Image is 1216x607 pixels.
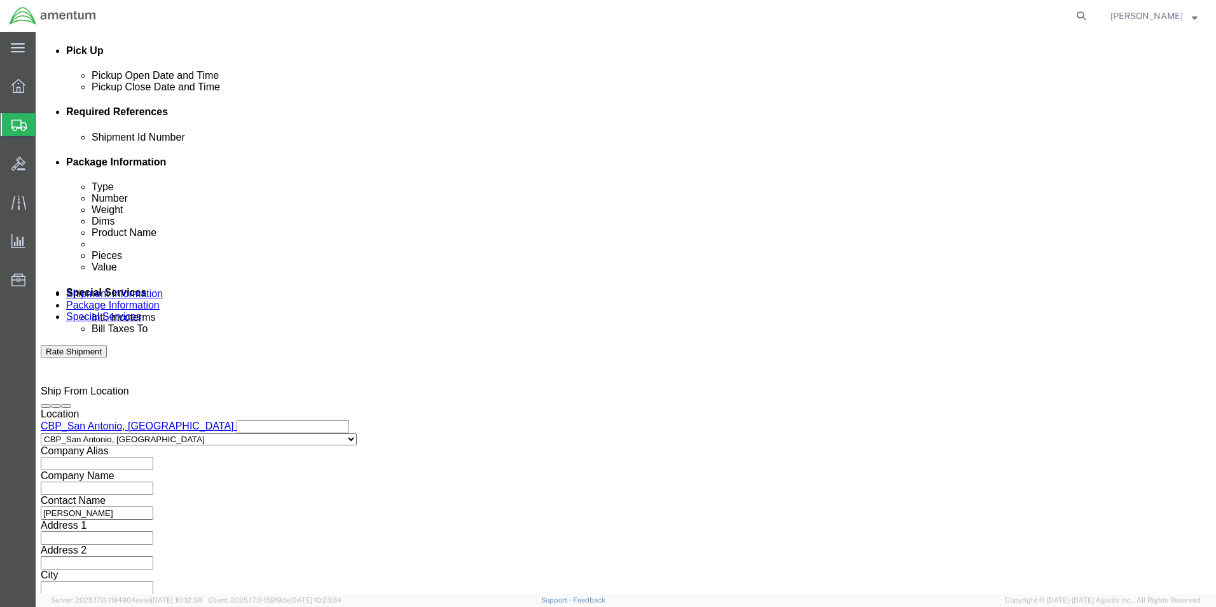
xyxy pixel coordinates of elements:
span: Copyright © [DATE]-[DATE] Agistix Inc., All Rights Reserved [1005,595,1201,606]
span: Dewayne Jennings [1110,9,1183,23]
a: Support [541,596,573,604]
span: Client: 2025.17.0-159f9de [208,596,342,604]
iframe: FS Legacy Container [36,32,1216,594]
span: [DATE] 10:23:34 [290,596,342,604]
span: [DATE] 10:32:38 [151,596,202,604]
button: [PERSON_NAME] [1110,8,1198,24]
img: logo [9,6,97,25]
a: Feedback [573,596,605,604]
span: Server: 2025.17.0-1194904eeae [51,596,202,604]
